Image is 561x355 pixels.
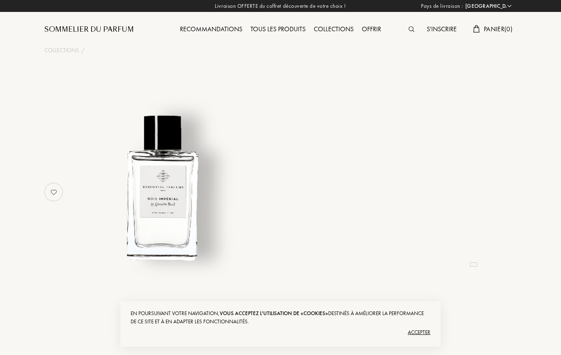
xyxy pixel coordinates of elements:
[46,184,62,200] img: no_like_p.png
[246,24,310,35] div: Tous les produits
[358,25,385,33] a: Offrir
[81,46,85,55] div: /
[131,309,430,326] div: En poursuivant votre navigation, destinés à améliorer la performance de ce site et à en adapter l...
[44,46,79,55] a: Collections
[484,25,513,33] span: Panier ( 0 )
[409,26,414,32] img: search_icn.svg
[44,25,134,35] a: Sommelier du Parfum
[131,326,430,339] div: Accepter
[421,2,463,10] span: Pays de livraison :
[220,310,328,317] span: vous acceptez l'utilisation de «cookies»
[176,25,246,33] a: Recommandations
[310,24,358,35] div: Collections
[358,24,385,35] div: Offrir
[473,25,480,32] img: cart.svg
[423,25,461,33] a: S'inscrire
[310,25,358,33] a: Collections
[423,24,461,35] div: S'inscrire
[176,24,246,35] div: Recommandations
[79,104,246,271] img: undefined undefined
[246,25,310,33] a: Tous les produits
